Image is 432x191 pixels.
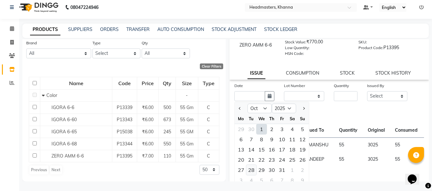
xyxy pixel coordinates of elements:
[246,144,256,155] div: Tuesday, October 14, 2025
[246,155,256,165] div: 21
[285,39,349,48] div: ₹770.00
[157,26,204,32] a: AUTO CONSUMPTION
[236,124,246,134] div: Monday, September 29, 2025
[267,134,277,144] div: Thursday, October 9, 2025
[375,70,411,76] a: STOCK HISTORY
[256,144,267,155] div: 15
[267,165,277,175] div: 30
[277,124,287,134] div: 3
[358,44,422,53] div: P13395
[267,144,277,155] div: Thursday, October 16, 2025
[207,105,210,110] span: C
[163,105,171,110] span: 500
[142,153,153,159] span: ₹7.00
[286,70,319,76] a: CONSUMPTION
[236,175,246,185] div: Monday, November 3, 2025
[300,123,335,138] th: Issued To
[236,124,246,134] div: 29
[163,153,171,159] span: 110
[267,175,277,185] div: 6
[267,155,277,165] div: Thursday, October 23, 2025
[287,155,297,165] div: 25
[297,114,308,124] div: Su
[236,42,275,48] div: ZERO AMM 6-6
[142,129,153,135] span: ₹6.00
[297,175,308,185] div: Sunday, November 9, 2025
[142,40,148,46] label: Qty
[335,138,364,152] td: 55
[277,134,287,144] div: 10
[163,117,171,122] span: 673
[236,155,246,165] div: Monday, October 20, 2025
[391,152,424,166] td: 55
[267,165,277,175] div: Thursday, October 30, 2025
[277,175,287,185] div: 7
[256,165,267,175] div: Wednesday, October 29, 2025
[51,141,77,147] span: IGORA 6-68
[246,124,256,134] div: 30
[142,141,153,147] span: ₹6.00
[287,155,297,165] div: Saturday, October 25, 2025
[236,165,246,175] div: Monday, October 27, 2025
[264,26,297,32] a: STOCK LEDGER
[26,40,37,46] label: Brand
[234,83,243,89] label: Date
[287,165,297,175] div: 1
[267,144,277,155] div: 16
[142,105,153,110] span: ₹6.00
[287,124,297,134] div: 4
[186,92,188,98] span: -
[285,39,306,45] label: Stock Value:
[277,134,287,144] div: Friday, October 10, 2025
[237,103,243,114] button: Previous month
[297,165,308,175] div: Sunday, November 2, 2025
[267,155,277,165] div: 23
[285,51,304,56] label: HSN Code:
[113,77,137,89] div: Code
[391,123,424,138] th: Consumed
[51,129,77,135] span: IGORA 6-65
[92,40,101,46] label: Type
[117,105,132,110] span: P13339
[236,165,246,175] div: 27
[334,83,349,89] label: Quantity
[117,117,132,122] span: P13343
[267,124,277,134] div: 2
[246,165,256,175] div: Tuesday, October 28, 2025
[236,134,246,144] div: Monday, October 6, 2025
[256,155,267,165] div: Wednesday, October 22, 2025
[277,144,287,155] div: Friday, October 17, 2025
[41,77,112,89] div: Name
[234,102,251,107] label: Issued To
[212,26,256,32] a: STOCK ADJUSTMENT
[272,104,296,113] select: Select year
[287,144,297,155] div: Saturday, October 18, 2025
[46,92,57,98] span: Color
[287,144,297,155] div: 18
[287,124,297,134] div: Saturday, October 4, 2025
[277,155,287,165] div: 24
[247,104,272,113] select: Select month
[391,138,424,152] td: 55
[256,144,267,155] div: Wednesday, October 15, 2025
[142,117,153,122] span: ₹6.00
[163,129,171,135] span: 245
[117,141,132,147] span: P13344
[267,114,277,124] div: Th
[300,152,335,166] td: SANDEEP
[335,123,364,138] th: Quantity
[297,155,308,165] div: 26
[277,165,287,175] div: 31
[126,26,150,32] a: TRANSFER
[180,117,193,122] span: 55 Gm
[207,117,210,122] span: C
[256,155,267,165] div: 22
[277,155,287,165] div: Friday, October 24, 2025
[300,138,335,152] td: HIMANSHU
[236,144,246,155] div: 13
[287,114,297,124] div: Sa
[256,134,267,144] div: Wednesday, October 8, 2025
[267,134,277,144] div: 9
[256,114,267,124] div: We
[277,124,287,134] div: Friday, October 3, 2025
